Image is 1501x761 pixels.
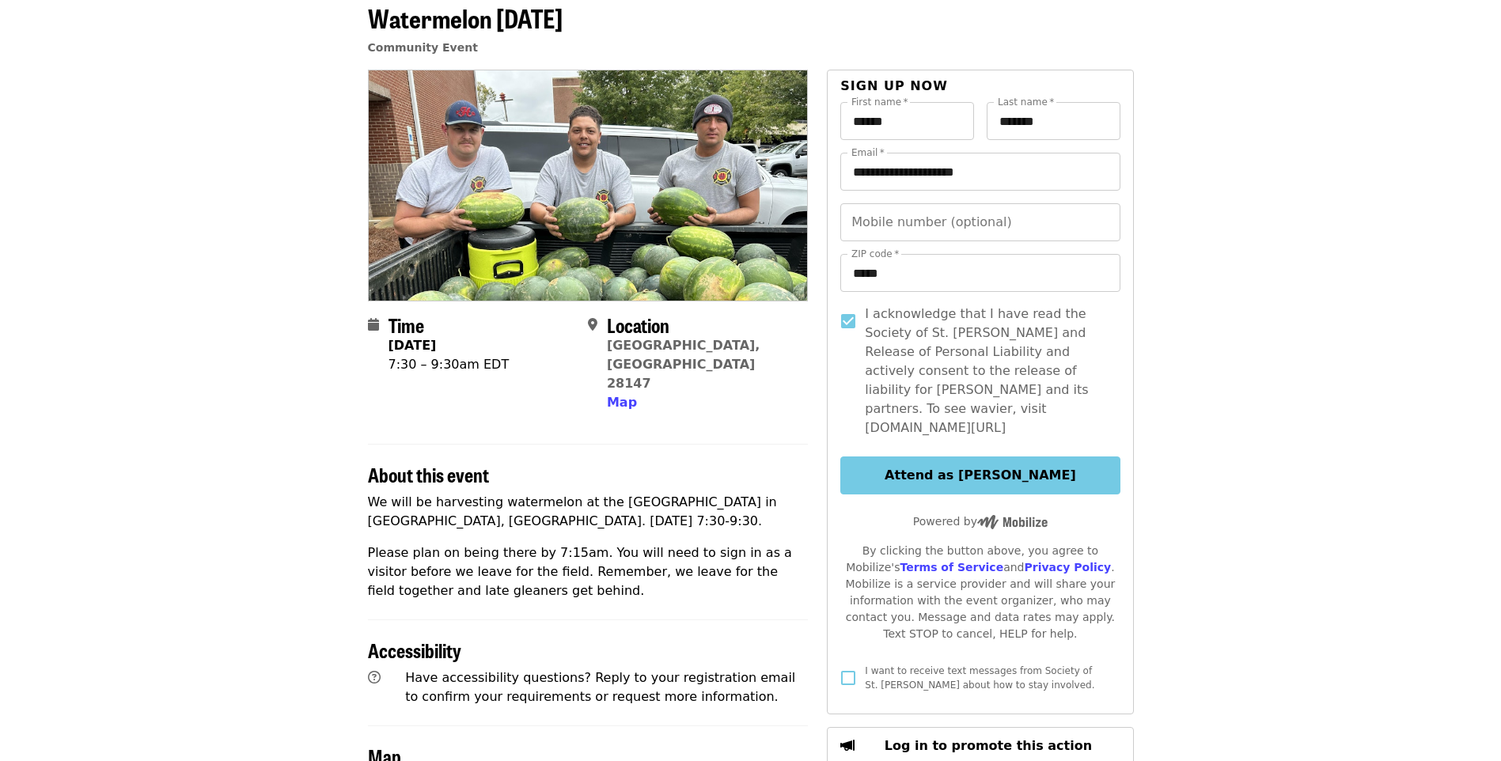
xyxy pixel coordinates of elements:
span: About this event [368,460,489,488]
button: Attend as [PERSON_NAME] [840,456,1120,494]
p: We will be harvesting watermelon at the [GEOGRAPHIC_DATA] in [GEOGRAPHIC_DATA], [GEOGRAPHIC_DATA]... [368,493,809,531]
span: Powered by [913,515,1048,528]
input: ZIP code [840,254,1120,292]
label: Last name [998,97,1054,107]
a: Community Event [368,41,478,54]
a: Privacy Policy [1024,561,1111,574]
a: [GEOGRAPHIC_DATA], [GEOGRAPHIC_DATA] 28147 [607,338,760,391]
input: Email [840,153,1120,191]
input: First name [840,102,974,140]
span: Time [389,311,424,339]
label: First name [851,97,908,107]
button: Map [607,393,637,412]
span: I acknowledge that I have read the Society of St. [PERSON_NAME] and Release of Personal Liability... [865,305,1107,437]
span: I want to receive text messages from Society of St. [PERSON_NAME] about how to stay involved. [865,665,1094,691]
span: Accessibility [368,636,461,664]
i: map-marker-alt icon [588,317,597,332]
label: ZIP code [851,249,899,259]
img: Watermelon Thursday, 8/21/25 organized by Society of St. Andrew [369,70,808,300]
span: Have accessibility questions? Reply to your registration email to confirm your requirements or re... [405,670,795,704]
i: question-circle icon [368,670,381,685]
input: Mobile number (optional) [840,203,1120,241]
strong: [DATE] [389,338,437,353]
input: Last name [987,102,1120,140]
div: 7:30 – 9:30am EDT [389,355,510,374]
span: Map [607,395,637,410]
i: calendar icon [368,317,379,332]
span: Location [607,311,669,339]
img: Powered by Mobilize [977,515,1048,529]
span: Log in to promote this action [885,738,1092,753]
label: Email [851,148,885,157]
span: Sign up now [840,78,948,93]
p: Please plan on being there by 7:15am. You will need to sign in as a visitor before we leave for t... [368,543,809,600]
div: By clicking the button above, you agree to Mobilize's and . Mobilize is a service provider and wi... [840,543,1120,642]
a: Terms of Service [900,561,1003,574]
